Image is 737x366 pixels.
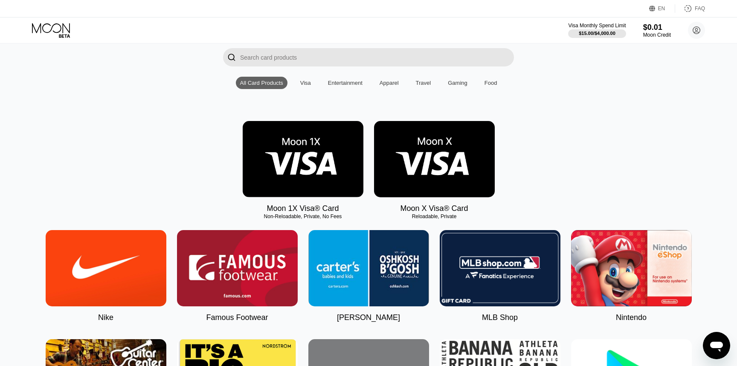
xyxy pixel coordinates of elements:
div:  [227,52,236,62]
div: Visa Monthly Spend Limit$15.00/$4,000.00 [568,23,626,38]
div: EN [658,6,665,12]
div: Food [485,80,497,86]
div: Food [480,77,502,89]
div: $0.01 [643,23,671,32]
div: MLB Shop [482,313,518,322]
div: Visa Monthly Spend Limit [568,23,626,29]
div: Reloadable, Private [374,213,495,219]
div: $0.01Moon Credit [643,23,671,38]
div: Travel [412,77,435,89]
input: Search card products [240,48,514,66]
div: All Card Products [236,77,287,89]
div: FAQ [695,6,705,12]
div: Nike [98,313,113,322]
div: $15.00 / $4,000.00 [579,31,615,36]
div: EN [649,4,675,13]
div: Non-Reloadable, Private, No Fees [243,213,363,219]
div: [PERSON_NAME] [337,313,400,322]
div: Gaming [444,77,472,89]
div: Moon Credit [643,32,671,38]
div: FAQ [675,4,705,13]
div: Visa [296,77,315,89]
div: Apparel [375,77,403,89]
iframe: Button to launch messaging window [703,332,730,359]
div: Famous Footwear [206,313,268,322]
div: Entertainment [324,77,367,89]
div:  [223,48,240,66]
div: All Card Products [240,80,283,86]
div: Apparel [380,80,399,86]
div: Travel [416,80,431,86]
div: Moon X Visa® Card [400,204,468,213]
div: Visa [300,80,311,86]
div: Nintendo [616,313,647,322]
div: Entertainment [328,80,363,86]
div: Gaming [448,80,467,86]
div: Moon 1X Visa® Card [267,204,339,213]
